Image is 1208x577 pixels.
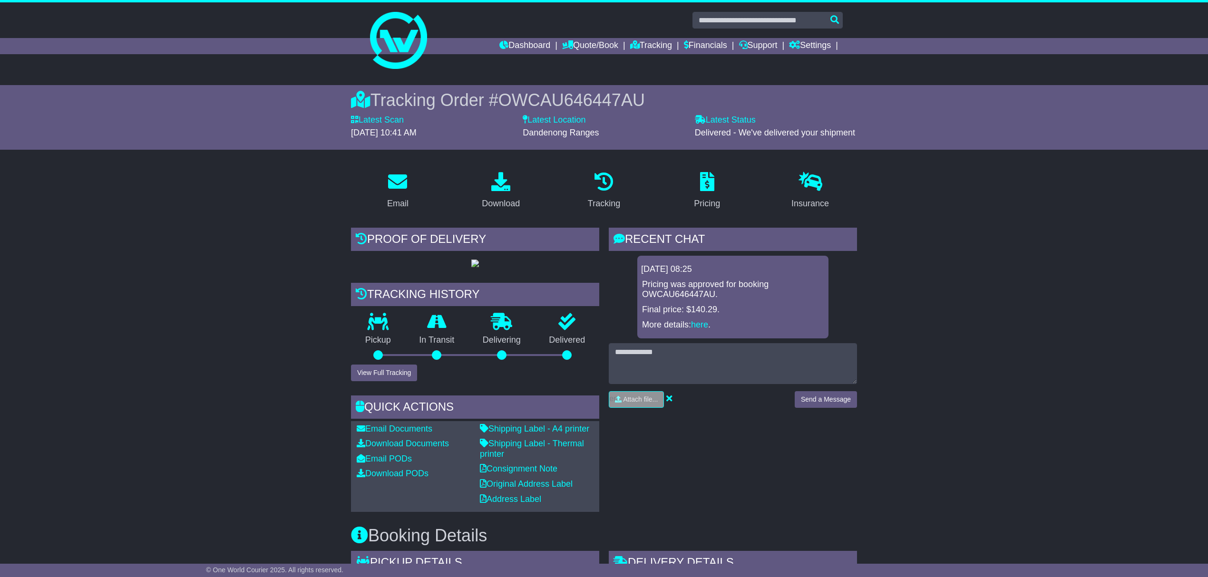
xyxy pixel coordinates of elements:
a: Insurance [785,169,835,213]
span: OWCAU646447AU [498,90,645,110]
span: Dandenong Ranges [523,128,599,137]
p: Pricing was approved for booking OWCAU646447AU. [642,279,824,300]
p: Pickup [351,335,405,346]
label: Latest Scan [351,115,404,125]
p: In Transit [405,335,469,346]
div: Pickup Details [351,551,599,577]
div: Email [387,197,409,210]
a: Address Label [480,494,541,504]
a: Original Address Label [480,479,573,489]
img: GetPodImage [471,260,479,267]
a: Download PODs [357,469,429,478]
div: Proof of Delivery [351,228,599,253]
span: Delivered - We've delivered your shipment [695,128,855,137]
button: View Full Tracking [351,365,417,381]
p: More details: . [642,320,824,330]
a: Email PODs [357,454,412,463]
a: Quote/Book [562,38,618,54]
a: Shipping Label - A4 printer [480,424,589,433]
div: Download [482,197,520,210]
div: Quick Actions [351,395,599,421]
button: Send a Message [795,391,857,408]
a: Financials [684,38,727,54]
a: Settings [789,38,831,54]
a: Email [381,169,415,213]
div: Delivery Details [609,551,857,577]
p: Final price: $140.29. [642,305,824,315]
p: Delivered [535,335,600,346]
div: Tracking [588,197,620,210]
a: Consignment Note [480,464,557,473]
a: Dashboard [499,38,550,54]
label: Latest Location [523,115,585,125]
a: here [691,320,708,329]
p: Delivering [468,335,535,346]
div: Tracking Order # [351,90,857,110]
a: Download Documents [357,439,449,448]
div: [DATE] 08:25 [641,264,825,275]
a: Email Documents [357,424,432,433]
label: Latest Status [695,115,756,125]
span: [DATE] 10:41 AM [351,128,417,137]
h3: Booking Details [351,526,857,545]
div: Tracking history [351,283,599,308]
div: RECENT CHAT [609,228,857,253]
a: Shipping Label - Thermal printer [480,439,584,459]
a: Tracking [582,169,626,213]
span: © One World Courier 2025. All rights reserved. [206,566,343,574]
a: Download [476,169,526,213]
a: Pricing [688,169,726,213]
div: Insurance [791,197,829,210]
div: Pricing [694,197,720,210]
a: Tracking [630,38,672,54]
a: Support [739,38,778,54]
